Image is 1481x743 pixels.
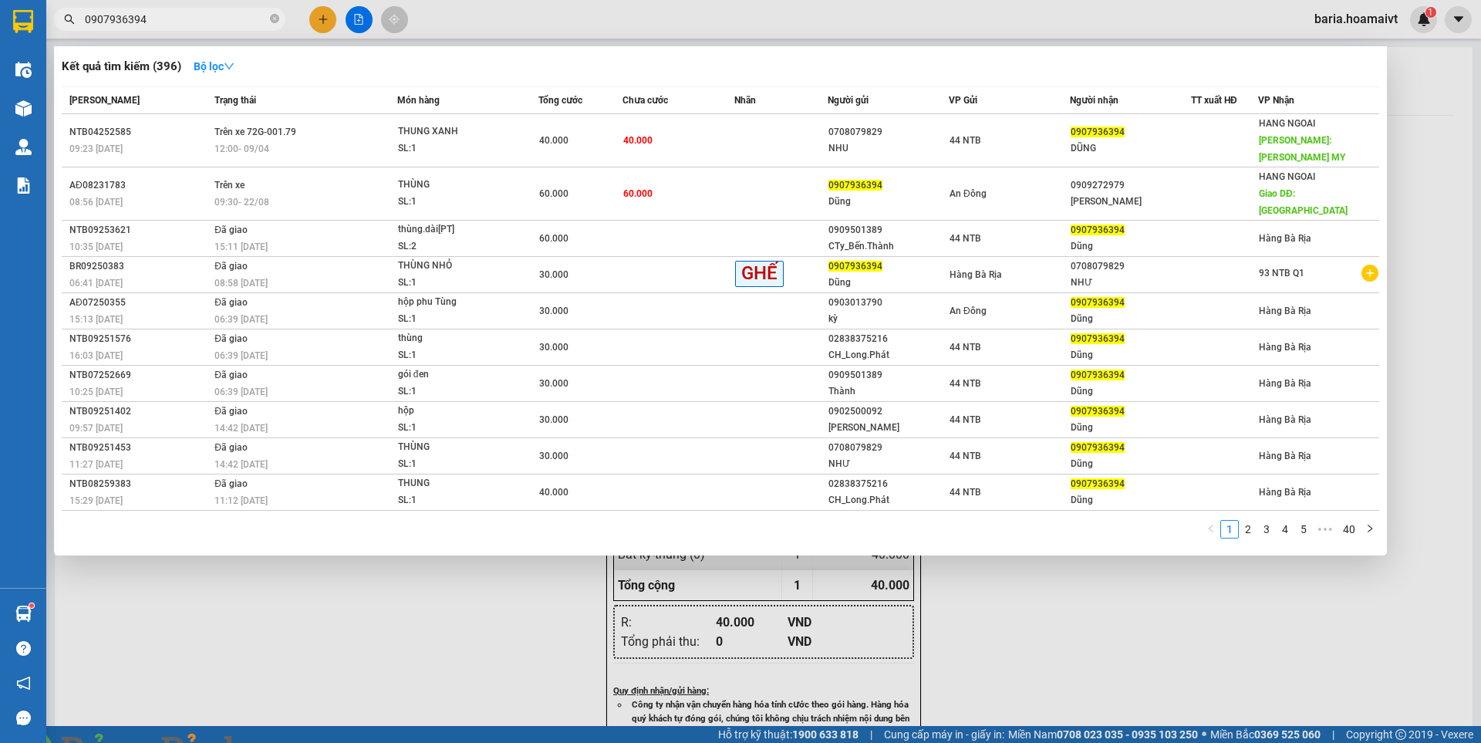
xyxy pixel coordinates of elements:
div: Dũng [1071,311,1190,327]
span: Trên xe [214,180,245,191]
span: 30.000 [539,451,568,461]
span: 60.000 [623,188,653,199]
a: 1 [1221,521,1238,538]
span: 0907936394 [1071,297,1125,308]
div: SL: 1 [398,383,514,400]
span: 44 NTB [950,342,981,353]
span: GHẾ [735,261,784,286]
img: logo.jpg [8,8,62,62]
span: 12:00 - 09/04 [214,144,269,154]
span: 30.000 [539,414,568,425]
span: TT xuất HĐ [1191,95,1237,106]
span: 44 NTB [950,414,981,425]
span: 09:23 [DATE] [69,144,123,154]
span: 08:56 [DATE] [69,197,123,208]
span: 30.000 [539,269,568,280]
div: NHƯ [1071,275,1190,291]
h3: Kết quả tìm kiếm ( 396 ) [62,59,181,75]
span: message [16,711,31,725]
div: AĐ08231783 [69,177,210,194]
span: 16:03 [DATE] [69,350,123,361]
span: 30.000 [539,378,568,389]
div: THÙNG NHỎ [398,258,514,275]
span: Đã giao [214,225,248,235]
div: 0708079829 [828,440,948,456]
span: Hàng Bà Rịa [1259,487,1311,498]
strong: Bộ lọc [194,60,234,73]
span: An Đông [950,306,987,316]
span: 0907936394 [1071,442,1125,453]
a: 2 [1240,521,1257,538]
span: Hàng Bà Rịa [1259,233,1311,244]
span: HANG NGOAI [1259,171,1315,182]
li: 40 [1338,520,1361,539]
span: right [1365,524,1375,533]
img: warehouse-icon [15,100,32,117]
span: 15:29 [DATE] [69,495,123,506]
span: search [64,14,75,25]
span: Món hàng [397,95,440,106]
img: warehouse-icon [15,139,32,155]
span: Người gửi [828,95,869,106]
span: 44 NTB [950,233,981,244]
div: hộp phu Tùng [398,294,514,311]
div: Dũng [828,275,948,291]
div: Dũng [1071,347,1190,363]
span: 40.000 [539,487,568,498]
span: Chưa cước [622,95,668,106]
li: 5 [1294,520,1313,539]
span: Trạng thái [214,95,256,106]
span: 0907936394 [828,180,882,191]
span: 14:42 [DATE] [214,423,268,434]
span: 09:57 [DATE] [69,423,123,434]
li: 4 [1276,520,1294,539]
a: 3 [1258,521,1275,538]
div: hộp [398,403,514,420]
img: warehouse-icon [15,62,32,78]
span: environment [106,86,117,96]
button: right [1361,520,1379,539]
div: NTB07252669 [69,367,210,383]
div: thùng [398,330,514,347]
div: THÙNG [398,177,514,194]
div: SL: 1 [398,194,514,211]
li: Next 5 Pages [1313,520,1338,539]
span: 44 NTB [950,135,981,146]
div: NTB09251402 [69,404,210,420]
div: NTB09251453 [69,440,210,456]
div: NTB08259383 [69,476,210,492]
div: Dũng [1071,492,1190,508]
div: Thành [828,383,948,400]
div: SL: 1 [398,420,514,437]
div: DŨNG [1071,140,1190,157]
div: Dũng [1071,383,1190,400]
div: SL: 1 [398,311,514,328]
div: NHU [828,140,948,157]
div: NTB09251576 [69,331,210,347]
span: 60.000 [539,188,568,199]
div: BR09250383 [69,258,210,275]
span: Đã giao [214,261,248,272]
span: Hàng Bà Rịa [950,269,1002,280]
span: Đã giao [214,442,248,453]
span: 10:25 [DATE] [69,387,123,397]
span: 09:30 - 22/08 [214,197,269,208]
span: Đã giao [214,333,248,344]
span: 44 NTB [950,451,981,461]
span: 44 NTB [950,378,981,389]
div: THUNG [398,475,514,492]
span: 06:41 [DATE] [69,278,123,289]
sup: 1 [29,603,34,608]
li: 3 [1257,520,1276,539]
div: NTB09253621 [69,222,210,238]
div: gói đen [398,366,514,383]
span: 10:35 [DATE] [69,241,123,252]
div: SL: 1 [398,347,514,364]
li: Next Page [1361,520,1379,539]
img: logo-vxr [13,10,33,33]
div: 0902500092 [828,404,948,420]
div: [PERSON_NAME] [1071,194,1190,210]
div: CTy_Bến.Thành [828,238,948,255]
div: 02838375216 [828,331,948,347]
span: Đã giao [214,478,248,489]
